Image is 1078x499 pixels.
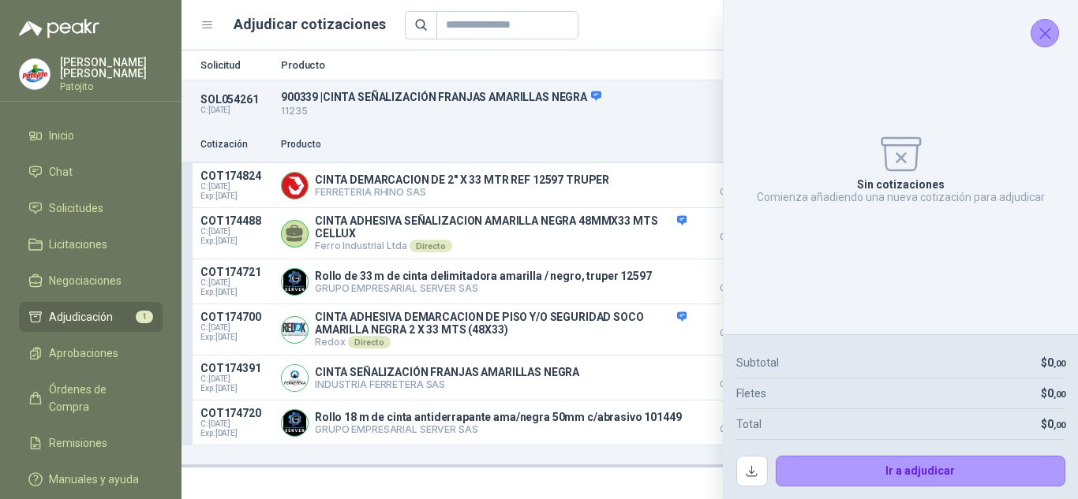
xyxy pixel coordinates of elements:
img: Company Logo [282,317,308,343]
div: Directo [410,240,451,252]
h1: Adjudicar cotizaciones [234,13,386,35]
p: Sin cotizaciones [857,178,945,191]
img: Company Logo [20,59,50,89]
span: 0 [1047,387,1065,400]
span: Exp: [DATE] [200,384,271,393]
span: Aprobaciones [49,344,118,362]
span: Exp: [DATE] [200,192,271,201]
p: 11235 [281,104,832,119]
p: Precio [696,137,775,152]
p: Redox [315,336,687,348]
span: Crédito 60 días [696,233,775,241]
span: Crédito 30 días [696,285,775,292]
span: Exp: [DATE] [200,429,271,438]
p: Patojito [60,82,163,91]
a: Remisiones [19,428,163,458]
p: Solicitud [200,60,271,70]
span: 1 [136,311,153,323]
p: Cotización [200,137,271,152]
p: COT174824 [200,169,271,182]
span: Licitaciones [49,236,107,253]
p: $ 194.565 [696,169,775,196]
p: COT174391 [200,362,271,374]
span: Exp: [DATE] [200,333,271,342]
span: Adjudicación [49,308,113,326]
span: C: [DATE] [200,419,271,429]
span: C: [DATE] [200,374,271,384]
span: ,00 [1054,420,1065,430]
p: SOL054261 [200,93,271,106]
a: Solicitudes [19,193,163,223]
p: Subtotal [736,354,779,371]
img: Logo peakr [19,19,99,38]
span: Crédito 30 días [696,330,775,337]
span: ,00 [1054,359,1065,369]
p: Rollo de 33 m de cinta delimitadora amarilla / negro, truper 12597 [315,270,652,282]
p: Rollo 18 m de cinta antiderrapante ama/negra 50mm c/abrasivo 101449 [315,411,682,423]
span: Crédito 30 días [696,381,775,389]
a: Inicio [19,121,163,151]
span: Manuales y ayuda [49,471,139,488]
p: [PERSON_NAME] [PERSON_NAME] [60,57,163,79]
span: Crédito 30 días [696,188,775,196]
span: Chat [49,163,73,181]
p: COT174700 [200,311,271,323]
span: C: [DATE] [200,278,271,288]
p: $ [1041,385,1065,402]
p: FERRETERIA RHINO SAS [315,186,609,198]
p: CINTA ADHESIVA SEÑALIZACION AMARILLA NEGRA 48MMX33 MTS CELLUX [315,214,687,240]
span: Negociaciones [49,272,122,289]
span: Órdenes de Compra [49,381,148,415]
p: $ 357.131 [696,311,775,337]
p: Ferro Industrial Ltda [315,240,687,252]
span: C: [DATE] [200,227,271,236]
p: GRUPO EMPRESARIAL SERVER SAS [315,282,652,294]
a: Órdenes de Compra [19,374,163,422]
a: Adjudicación1 [19,302,163,332]
p: CINTA SEÑALIZACIÓN FRANJAS AMARILLAS NEGRA [315,366,579,378]
button: Ir a adjudicar [776,456,1066,487]
span: Remisiones [49,434,107,452]
img: Company Logo [282,269,308,295]
span: 0 [1047,418,1065,430]
a: Licitaciones [19,229,163,259]
p: $ 315.350 [696,266,775,292]
p: C: [DATE] [200,106,271,115]
p: Total [736,415,762,433]
span: 0 [1047,356,1065,369]
p: CINTA DEMARCACION DE 2" X 33 MTR REF 12597 TRUPER [315,173,609,186]
p: GRUPO EMPRESARIAL SERVER SAS [315,423,682,435]
p: $ [1041,415,1065,433]
p: CINTA ADHESIVA DEMARCACION DE PISO Y/O SEGURIDAD SOCO AMARILLA NEGRA 2 X 33 MTS (48X33) [315,311,687,336]
div: Directo [348,336,390,348]
span: ,00 [1054,389,1065,400]
p: INDUSTRIA FERRETERA SAS [315,378,579,390]
p: $ 1.046.962 [696,407,775,434]
p: $ 397.341 [696,362,775,389]
span: Solicitudes [49,199,103,217]
p: COT174721 [200,266,271,278]
p: Comienza añadiendo una nueva cotización para adjudicar [757,191,1045,203]
span: C: [DATE] [200,182,271,192]
p: Fletes [736,385,766,402]
span: Exp: [DATE] [200,288,271,297]
p: $ 214.200 [696,214,775,241]
a: Aprobaciones [19,338,163,368]
p: Producto [281,60,832,70]
p: $ [1041,354,1065,371]
a: Manuales y ayuda [19,464,163,494]
a: Chat [19,157,163,187]
p: Producto [281,137,687,152]
p: COT174720 [200,407,271,419]
img: Company Logo [282,173,308,199]
span: C: [DATE] [200,323,271,333]
span: Inicio [49,127,74,144]
span: Exp: [DATE] [200,236,271,246]
a: Negociaciones [19,266,163,296]
p: 900339 | CINTA SEÑALIZACIÓN FRANJAS AMARILLAS NEGRA [281,90,832,104]
img: Company Logo [282,410,308,436]
span: Crédito 30 días [696,426,775,434]
img: Company Logo [282,365,308,391]
p: COT174488 [200,214,271,227]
